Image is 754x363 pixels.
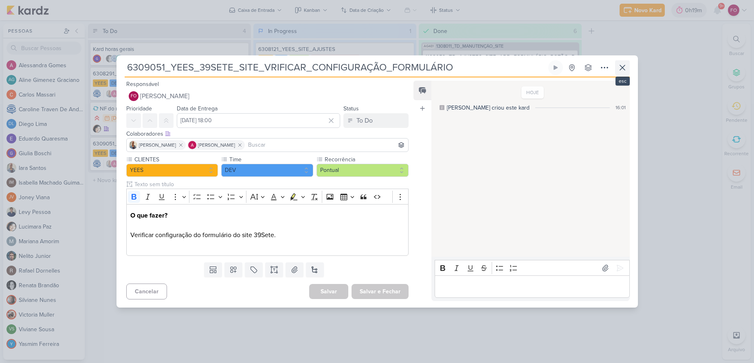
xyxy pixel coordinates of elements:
div: Editor editing area: main [435,275,629,298]
button: YEES [126,164,218,177]
input: Texto sem título [133,180,409,189]
button: FO [PERSON_NAME] [126,89,409,103]
label: Prioridade [126,105,152,112]
button: DEV [221,164,313,177]
button: Pontual [317,164,409,177]
div: 16:01 [616,104,626,111]
label: Time [229,155,313,164]
div: Colaboradores [126,130,409,138]
strong: O que fazer? [130,211,167,220]
button: Cancelar [126,284,167,299]
div: [PERSON_NAME] criou este kard [447,103,530,112]
img: Iara Santos [129,141,137,149]
div: Fabio Oliveira [129,91,138,101]
p: FO [131,94,136,99]
span: [PERSON_NAME] [139,141,176,149]
div: Ligar relógio [552,64,559,71]
p: Verificar configuração do formulário do site 39Sete. [130,230,404,250]
label: Status [343,105,359,112]
div: Editor toolbar [126,189,409,205]
input: Kard Sem Título [125,60,547,75]
label: Recorrência [324,155,409,164]
input: Buscar [246,140,407,150]
span: [PERSON_NAME] [198,141,235,149]
label: Responsável [126,81,159,88]
span: [PERSON_NAME] [140,91,189,101]
button: To Do [343,113,409,128]
div: Editor toolbar [435,260,629,276]
label: Data de Entrega [177,105,218,112]
input: Select a date [177,113,341,128]
div: To Do [356,116,373,125]
label: CLIENTES [134,155,218,164]
img: Alessandra Gomes [188,141,196,149]
div: Editor editing area: main [126,204,409,256]
div: esc [616,77,630,86]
